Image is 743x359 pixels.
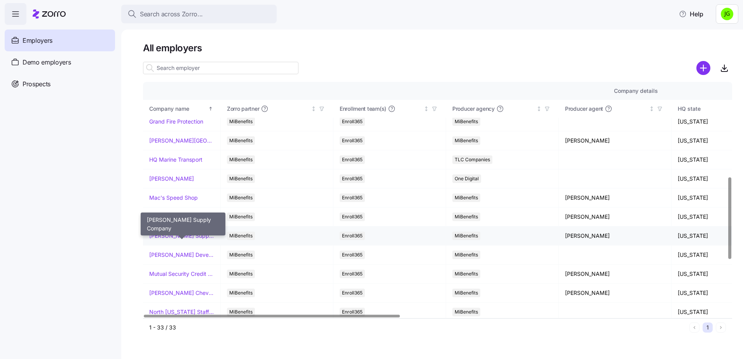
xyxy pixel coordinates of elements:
[455,213,478,221] span: MiBenefits
[229,251,253,259] span: MiBenefits
[424,106,429,112] div: Not sorted
[455,117,478,126] span: MiBenefits
[342,232,363,240] span: Enroll365
[149,194,198,202] a: Mac's Speed Shop
[455,174,479,183] span: One Digital
[559,100,671,118] th: Producer agentNot sorted
[342,193,363,202] span: Enroll365
[229,136,253,145] span: MiBenefits
[229,308,253,316] span: MiBenefits
[229,193,253,202] span: MiBenefits
[311,106,316,112] div: Not sorted
[455,270,478,278] span: MiBenefits
[716,322,726,333] button: Next page
[342,289,363,297] span: Enroll365
[446,100,559,118] th: Producer agencyNot sorted
[559,227,671,246] td: [PERSON_NAME]
[208,106,213,112] div: Sorted ascending
[649,106,654,112] div: Not sorted
[143,42,732,54] h1: All employers
[229,117,253,126] span: MiBenefits
[673,6,710,22] button: Help
[342,117,363,126] span: Enroll365
[342,270,363,278] span: Enroll365
[149,251,214,259] a: [PERSON_NAME] Development Corporation
[342,174,363,183] span: Enroll365
[229,213,253,221] span: MiBenefits
[23,58,71,67] span: Demo employers
[143,62,298,74] input: Search employer
[143,100,221,118] th: Company nameSorted ascending
[559,207,671,227] td: [PERSON_NAME]
[536,106,542,112] div: Not sorted
[342,251,363,259] span: Enroll365
[455,136,478,145] span: MiBenefits
[455,289,478,297] span: MiBenefits
[149,175,194,183] a: [PERSON_NAME]
[696,61,710,75] svg: add icon
[149,270,214,278] a: Mutual Security Credit Union
[227,105,259,113] span: Zorro partner
[229,232,253,240] span: MiBenefits
[333,100,446,118] th: Enrollment team(s)Not sorted
[221,100,333,118] th: Zorro partnerNot sorted
[565,105,603,113] span: Producer agent
[23,36,52,45] span: Employers
[149,105,207,113] div: Company name
[149,137,214,145] a: [PERSON_NAME][GEOGRAPHIC_DATA][DEMOGRAPHIC_DATA]
[559,284,671,303] td: [PERSON_NAME]
[703,322,713,333] button: 1
[342,136,363,145] span: Enroll365
[455,251,478,259] span: MiBenefits
[229,174,253,183] span: MiBenefits
[679,9,703,19] span: Help
[455,155,490,164] span: TLC Companies
[229,289,253,297] span: MiBenefits
[229,270,253,278] span: MiBenefits
[140,9,203,19] span: Search across Zorro...
[5,73,115,95] a: Prospects
[559,131,671,150] td: [PERSON_NAME]
[149,289,214,297] a: [PERSON_NAME] Chevrolet
[121,5,277,23] button: Search across Zorro...
[452,105,495,113] span: Producer agency
[559,265,671,284] td: [PERSON_NAME]
[149,213,214,221] a: Matukat Construction LLC
[559,188,671,207] td: [PERSON_NAME]
[149,118,203,125] a: Grand Fire Protection
[149,324,686,331] div: 1 - 33 / 33
[455,308,478,316] span: MiBenefits
[342,308,363,316] span: Enroll365
[149,232,214,240] a: [PERSON_NAME] Supply Company
[229,155,253,164] span: MiBenefits
[23,79,51,89] span: Prospects
[149,156,202,164] a: HQ Marine Transport
[342,213,363,221] span: Enroll365
[340,105,386,113] span: Enrollment team(s)
[455,193,478,202] span: MiBenefits
[149,308,214,316] a: North [US_STATE] Staffing
[721,8,733,20] img: a4774ed6021b6d0ef619099e609a7ec5
[689,322,699,333] button: Previous page
[5,30,115,51] a: Employers
[455,232,478,240] span: MiBenefits
[5,51,115,73] a: Demo employers
[342,155,363,164] span: Enroll365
